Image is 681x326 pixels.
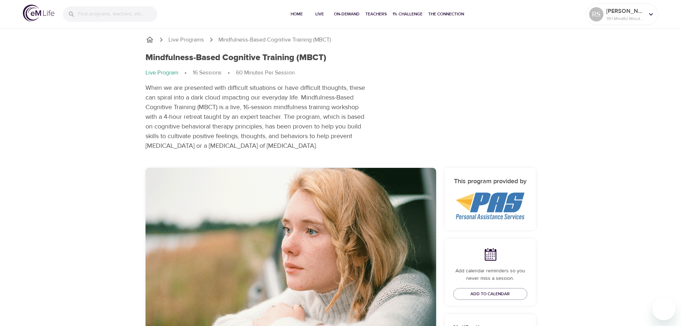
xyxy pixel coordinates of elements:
h1: Mindfulness-Based Cognitive Training (MBCT) [145,53,326,63]
p: When we are presented with difficult situations or have difficult thoughts, these can spiral into... [145,83,370,151]
span: 1% Challenge [393,10,423,18]
h6: This program provided by [453,176,527,187]
nav: breadcrumb [145,69,370,77]
img: PAS%20logo.png [456,193,524,219]
span: The Connection [428,10,464,18]
span: Live [311,10,328,18]
span: Teachers [365,10,387,18]
p: Live Program [145,69,178,77]
p: 60 Minutes Per Session [236,69,295,77]
iframe: Button to launch messaging window [652,297,675,320]
span: Home [288,10,305,18]
div: RS [589,7,603,21]
span: On-Demand [334,10,360,18]
span: Add to Calendar [470,290,510,298]
nav: breadcrumb [145,35,536,44]
p: Add calendar reminders so you never miss a session. [453,267,527,282]
p: [PERSON_NAME] [606,7,644,15]
a: Live Programs [168,36,204,44]
img: logo [23,5,54,21]
p: 761 Mindful Minutes [606,15,644,22]
p: Mindfulness-Based Cognitive Training (MBCT) [218,36,331,44]
p: 16 Sessions [193,69,222,77]
button: Add to Calendar [453,288,527,300]
input: Find programs, teachers, etc... [78,6,157,22]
